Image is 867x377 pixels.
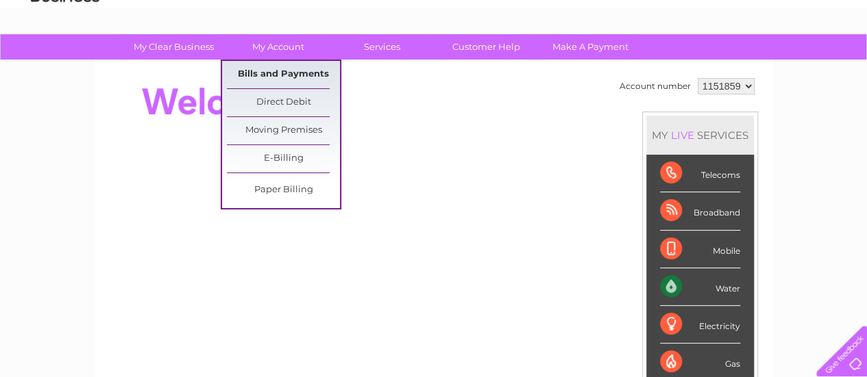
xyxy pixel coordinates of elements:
[822,58,854,68] a: Log out
[660,231,740,268] div: Mobile
[227,117,340,144] a: Moving Premises
[660,155,740,192] div: Telecoms
[698,58,740,68] a: Telecoms
[660,58,690,68] a: Energy
[646,116,754,155] div: MY SERVICES
[660,268,740,306] div: Water
[609,7,703,24] a: 0333 014 3131
[776,58,809,68] a: Contact
[748,58,768,68] a: Blog
[30,36,100,77] img: logo.png
[117,34,230,60] a: My Clear Business
[227,177,340,204] a: Paper Billing
[227,145,340,172] a: E-Billing
[534,34,647,60] a: Make A Payment
[668,129,697,142] div: LIVE
[326,34,439,60] a: Services
[616,75,694,98] td: Account number
[227,89,340,116] a: Direct Debit
[660,306,740,343] div: Electricity
[227,61,340,88] a: Bills and Payments
[660,192,740,230] div: Broadband
[221,34,334,60] a: My Account
[430,34,543,60] a: Customer Help
[626,58,652,68] a: Water
[110,8,758,66] div: Clear Business is a trading name of Verastar Limited (registered in [GEOGRAPHIC_DATA] No. 3667643...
